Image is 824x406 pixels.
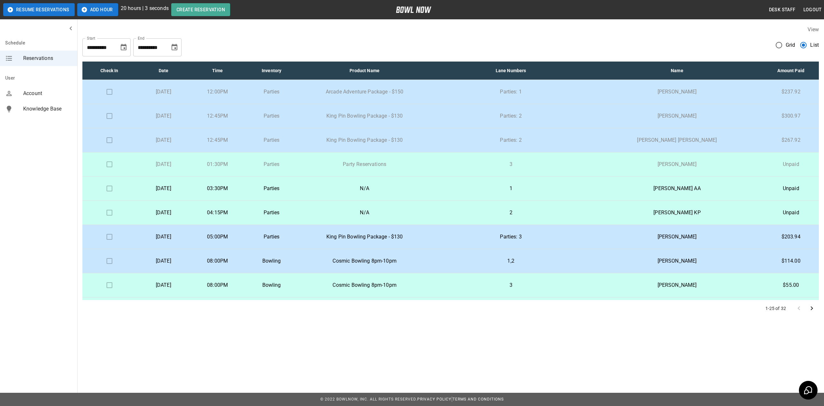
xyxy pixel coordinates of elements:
span: Account [23,90,72,97]
button: Choose date, selected date is Aug 30, 2025 [117,41,130,54]
p: Parties [250,112,294,120]
p: [PERSON_NAME] [596,257,758,265]
a: Terms and Conditions [453,397,504,401]
p: 08:00PM [196,257,239,265]
button: Add Hour [77,3,118,16]
p: [DATE] [142,209,185,217]
p: 3 [436,160,586,168]
p: N/A [304,185,426,192]
button: Resume Reservations [3,3,75,16]
p: Cosmic Bowling 8pm-10pm [304,281,426,289]
p: Bowling [250,257,294,265]
p: N/A [304,209,426,217]
p: $267.92 [768,136,814,144]
p: Bowling [250,281,294,289]
p: Arcade Adventure Package - $150 [304,88,426,96]
p: [DATE] [142,233,185,241]
p: [PERSON_NAME] [596,233,758,241]
th: Check In [82,62,136,80]
th: Lane Numbers [431,62,591,80]
span: Knowledge Base [23,105,72,113]
p: 3 [436,281,586,289]
p: 08:00PM [196,281,239,289]
p: Parties [250,160,294,168]
button: Choose date, selected date is Sep 30, 2025 [168,41,181,54]
button: Logout [801,4,824,16]
p: [PERSON_NAME] [596,281,758,289]
p: 01:30PM [196,160,239,168]
span: Reservations [23,54,72,62]
a: Privacy Policy [417,397,451,401]
p: Parties [250,136,294,144]
p: $114.00 [768,257,814,265]
p: Parties: 1 [436,88,586,96]
th: Amount Paid [763,62,819,80]
p: [PERSON_NAME] KP [596,209,758,217]
p: [PERSON_NAME] [596,88,758,96]
span: © 2022 BowlNow, Inc. All Rights Reserved. [320,397,417,401]
p: [DATE] [142,136,185,144]
span: List [810,41,819,49]
th: Inventory [245,62,299,80]
p: [DATE] [142,281,185,289]
p: King Pin Bowling Package - $130 [304,233,426,241]
p: 1,2 [436,257,586,265]
p: 03:30PM [196,185,239,192]
p: Party Reservations [304,160,426,168]
th: Date [136,62,191,80]
p: 04:15PM [196,209,239,217]
p: [DATE] [142,160,185,168]
p: Parties: 2 [436,112,586,120]
p: [PERSON_NAME] [596,112,758,120]
p: Unpaid [768,160,814,168]
p: Parties [250,185,294,192]
p: 12:45PM [196,136,239,144]
th: Product Name [299,62,431,80]
p: Parties [250,88,294,96]
p: Parties: 3 [436,233,586,241]
p: [DATE] [142,185,185,192]
p: [PERSON_NAME] AA [596,185,758,192]
p: 12:00PM [196,88,239,96]
p: King Pin Bowling Package - $130 [304,112,426,120]
p: Cosmic Bowling 8pm-10pm [304,257,426,265]
p: $203.94 [768,233,814,241]
button: Desk Staff [766,4,798,16]
p: [DATE] [142,112,185,120]
button: Create Reservation [171,3,230,16]
p: 1 [436,185,586,192]
p: Unpaid [768,209,814,217]
p: Parties [250,209,294,217]
p: $237.92 [768,88,814,96]
p: 12:45PM [196,112,239,120]
p: $55.00 [768,281,814,289]
p: Parties [250,233,294,241]
p: 05:00PM [196,233,239,241]
label: View [808,26,819,33]
p: King Pin Bowling Package - $130 [304,136,426,144]
p: [PERSON_NAME] [PERSON_NAME] [596,136,758,144]
img: logo [396,6,431,13]
p: 2 [436,209,586,217]
p: $300.97 [768,112,814,120]
p: [DATE] [142,88,185,96]
span: Grid [786,41,795,49]
th: Time [191,62,245,80]
p: 1-25 of 32 [765,305,786,312]
button: Go to next page [805,302,818,315]
p: [DATE] [142,257,185,265]
p: 20 hours | 3 seconds [121,5,169,16]
p: Parties: 2 [436,136,586,144]
p: [PERSON_NAME] [596,160,758,168]
th: Name [591,62,763,80]
p: Unpaid [768,185,814,192]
